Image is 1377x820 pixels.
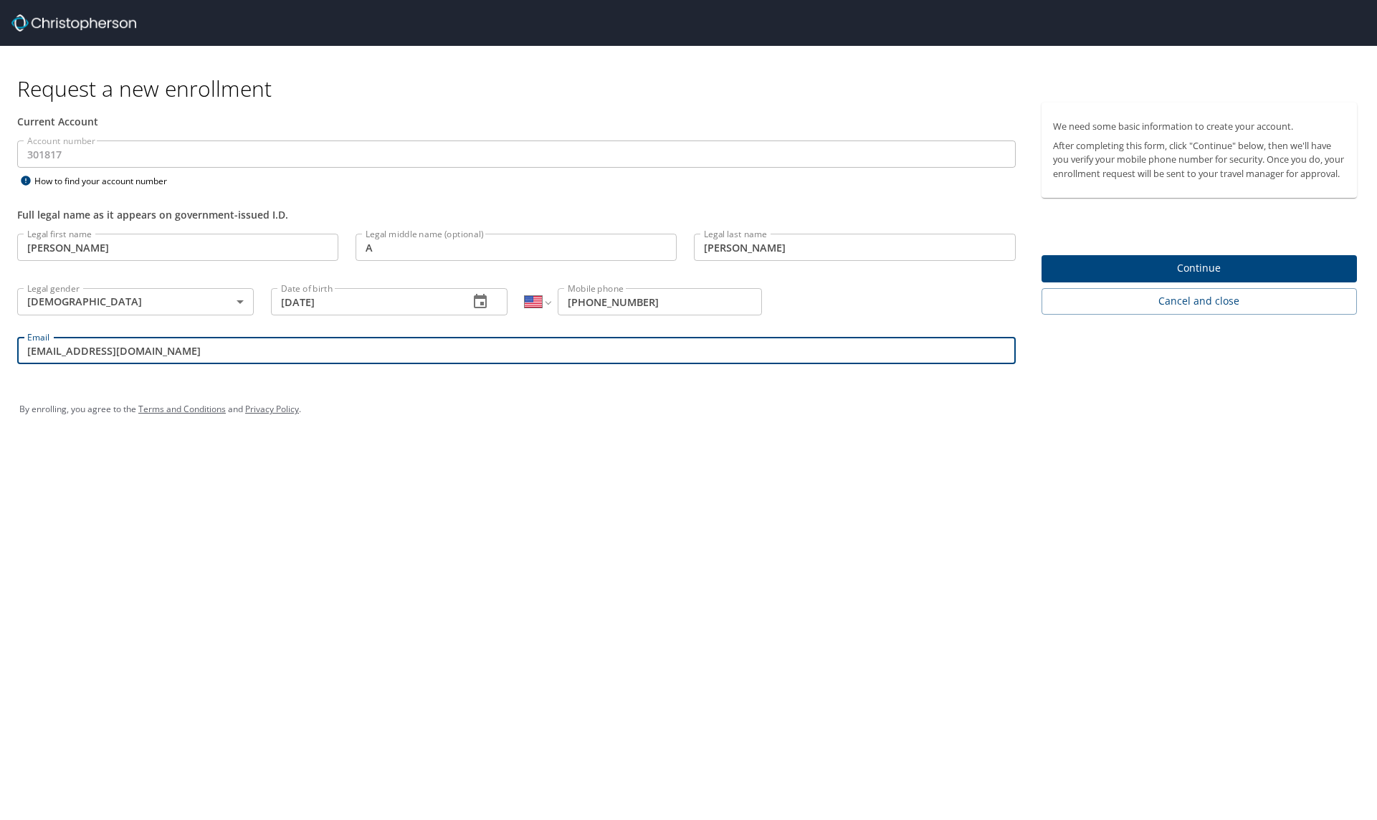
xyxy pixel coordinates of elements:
[17,114,1016,129] div: Current Account
[1042,288,1357,315] button: Cancel and close
[17,288,254,315] div: [DEMOGRAPHIC_DATA]
[1042,255,1357,283] button: Continue
[1053,120,1345,133] p: We need some basic information to create your account.
[17,75,1368,102] h1: Request a new enrollment
[271,288,457,315] input: MM/DD/YYYY
[245,403,299,415] a: Privacy Policy
[1053,139,1345,181] p: After completing this form, click "Continue" below, then we'll have you verify your mobile phone ...
[11,14,136,32] img: cbt logo
[138,403,226,415] a: Terms and Conditions
[19,391,1358,427] div: By enrolling, you agree to the and .
[17,172,196,190] div: How to find your account number
[1053,259,1345,277] span: Continue
[558,288,761,315] input: Enter phone number
[1053,292,1345,310] span: Cancel and close
[17,207,1016,222] div: Full legal name as it appears on government-issued I.D.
